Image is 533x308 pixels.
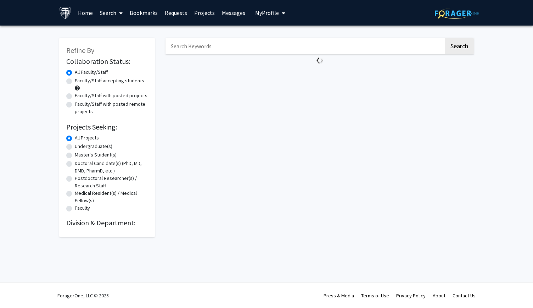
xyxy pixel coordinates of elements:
[126,0,161,25] a: Bookmarks
[361,292,389,299] a: Terms of Use
[165,67,474,83] nav: Page navigation
[75,68,108,76] label: All Faculty/Staff
[218,0,249,25] a: Messages
[5,276,30,303] iframe: Chat
[445,38,474,54] button: Search
[57,283,109,308] div: ForagerOne, LLC © 2025
[75,134,99,142] label: All Projects
[66,219,148,227] h2: Division & Department:
[66,123,148,131] h2: Projects Seeking:
[75,175,148,189] label: Postdoctoral Researcher(s) / Research Staff
[314,54,326,67] img: Loading
[161,0,191,25] a: Requests
[453,292,476,299] a: Contact Us
[191,0,218,25] a: Projects
[75,92,147,99] label: Faculty/Staff with posted projects
[66,46,94,55] span: Refine By
[74,0,96,25] a: Home
[75,100,148,115] label: Faculty/Staff with posted remote projects
[396,292,426,299] a: Privacy Policy
[75,143,112,150] label: Undergraduate(s)
[165,38,444,54] input: Search Keywords
[324,292,354,299] a: Press & Media
[433,292,445,299] a: About
[59,7,72,19] img: Johns Hopkins University Logo
[75,160,148,175] label: Doctoral Candidate(s) (PhD, MD, DMD, PharmD, etc.)
[66,57,148,66] h2: Collaboration Status:
[255,9,279,16] span: My Profile
[75,204,90,212] label: Faculty
[75,189,148,204] label: Medical Resident(s) / Medical Fellow(s)
[75,77,144,84] label: Faculty/Staff accepting students
[435,8,479,19] img: ForagerOne Logo
[96,0,126,25] a: Search
[75,151,117,159] label: Master's Student(s)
